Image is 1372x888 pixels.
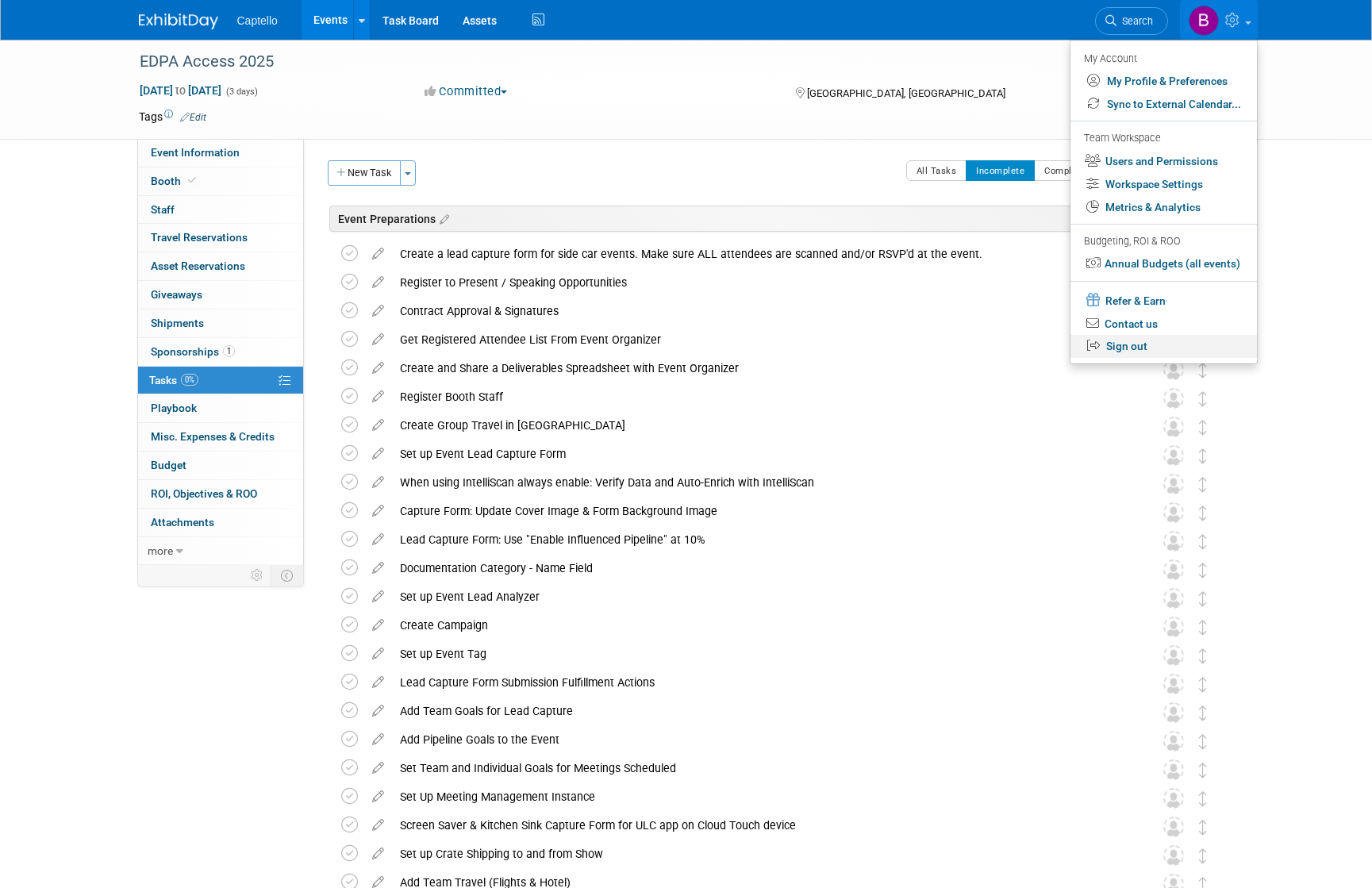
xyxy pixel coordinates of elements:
[138,423,303,451] a: Misc. Expenses & Credits
[138,139,303,167] a: Event Information
[364,647,392,661] a: edit
[966,160,1035,181] button: Incomplete
[1163,502,1184,523] img: Unassigned
[1199,363,1207,378] i: Move task
[138,252,303,280] a: Asset Reservations
[364,333,392,347] a: edit
[1199,534,1207,549] i: Move task
[151,430,275,443] span: Misc. Expenses & Credits
[392,526,1132,553] div: Lead Capture Form: Use "Enable Influenced Pipeline" at 10%
[151,459,186,471] span: Budget
[364,761,392,775] a: edit
[364,275,392,290] a: edit
[1163,359,1184,380] img: Unassigned
[1163,388,1184,409] img: Unassigned
[1189,6,1219,36] img: Brad Froese
[1163,731,1184,752] img: Unassigned
[1199,677,1207,692] i: Move task
[138,509,303,536] a: Attachments
[1084,130,1241,148] div: Team Workspace
[364,361,392,375] a: edit
[1070,93,1257,116] a: Sync to External Calendar...
[151,345,235,358] span: Sponsorships
[1199,563,1207,578] i: Move task
[364,247,392,261] a: edit
[1070,196,1257,219] a: Metrics & Analytics
[392,755,1132,782] div: Set Team and Individual Goals for Meetings Scheduled
[1163,617,1184,637] img: Unassigned
[180,112,206,123] a: Edit
[223,345,235,357] span: 1
[364,732,392,747] a: edit
[138,167,303,195] a: Booth
[392,640,1132,667] div: Set up Event Tag
[364,790,392,804] a: edit
[1070,313,1257,336] a: Contact us
[138,537,303,565] a: more
[1163,445,1184,466] img: Unassigned
[392,298,1132,325] div: Contract Approval & Signatures
[1163,788,1184,809] img: Unassigned
[1034,160,1101,181] button: Completed
[1199,734,1207,749] i: Move task
[151,516,214,529] span: Attachments
[1199,763,1207,778] i: Move task
[392,355,1132,382] div: Create and Share a Deliverables Spreadsheet with Event Organizer
[1199,591,1207,606] i: Move task
[1070,173,1257,196] a: Workspace Settings
[1163,474,1184,494] img: Unassigned
[1199,648,1207,663] i: Move task
[392,412,1132,439] div: Create Group Travel in [GEOGRAPHIC_DATA]
[807,87,1005,99] span: [GEOGRAPHIC_DATA], [GEOGRAPHIC_DATA]
[1163,674,1184,694] img: Unassigned
[419,83,513,100] button: Committed
[329,206,1222,232] div: Event Preparations
[364,390,392,404] a: edit
[149,374,198,386] span: Tasks
[138,281,303,309] a: Giveaways
[138,394,303,422] a: Playbook
[244,565,271,586] td: Personalize Event Tab Strip
[181,374,198,386] span: 0%
[1199,791,1207,806] i: Move task
[1070,70,1257,93] a: My Profile & Preferences
[1070,150,1257,173] a: Users and Permissions
[906,160,967,181] button: All Tasks
[364,847,392,861] a: edit
[151,146,240,159] span: Event Information
[151,259,245,272] span: Asset Reservations
[392,612,1132,639] div: Create Campaign
[364,532,392,547] a: edit
[392,583,1132,610] div: Set up Event Lead Analyzer
[328,160,401,186] button: New Task
[151,402,197,414] span: Playbook
[1163,817,1184,837] img: Unassigned
[138,338,303,366] a: Sponsorships1
[134,48,1144,76] div: EDPA Access 2025
[392,440,1132,467] div: Set up Event Lead Capture Form
[1163,559,1184,580] img: Unassigned
[1199,477,1207,492] i: Move task
[1095,7,1168,35] a: Search
[173,84,188,97] span: to
[1199,420,1207,435] i: Move task
[138,196,303,224] a: Staff
[1163,531,1184,552] img: Unassigned
[1199,848,1207,863] i: Move task
[151,231,248,244] span: Travel Reservations
[392,840,1132,867] div: Set up Crate Shipping to and from Show
[1199,620,1207,635] i: Move task
[139,13,218,29] img: ExhibitDay
[392,726,1132,753] div: Add Pipeline Goals to the Event
[392,669,1132,696] div: Lead Capture Form Submission Fulfillment Actions
[1163,645,1184,666] img: Unassigned
[1163,588,1184,609] img: Unassigned
[1116,15,1153,27] span: Search
[364,561,392,575] a: edit
[138,480,303,508] a: ROI, Objectives & ROO
[392,555,1132,582] div: Documentation Category - Name Field
[1084,233,1241,250] div: Budgeting, ROI & ROO
[392,269,1132,296] div: Register to Present / Speaking Opportunities
[364,447,392,461] a: edit
[139,83,222,98] span: [DATE] [DATE]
